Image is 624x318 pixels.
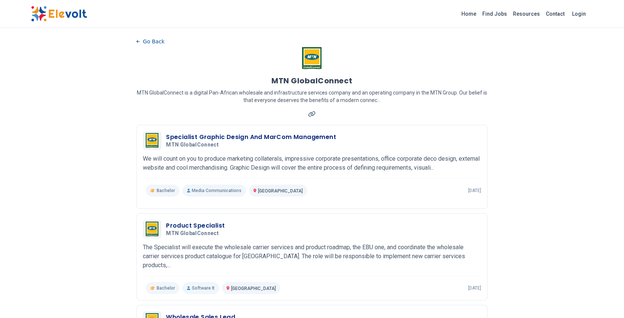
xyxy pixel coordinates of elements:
[166,142,219,148] span: MTN GlobalConnect
[157,285,175,291] span: Bachelor
[157,188,175,194] span: Bachelor
[166,133,336,142] h3: Specialist Graphic Design And MarCom Management
[568,6,590,21] a: Login
[258,188,303,194] span: [GEOGRAPHIC_DATA]
[145,133,160,148] img: MTN GlobalConnect
[182,282,219,294] p: Software It
[136,89,488,104] p: MTN GlobalConnect is a digital Pan-African wholesale and infrastructure services company and an o...
[143,131,481,197] a: MTN GlobalConnectSpecialist Graphic Design And MarCom ManagementMTN GlobalConnectWe will count on...
[458,8,479,20] a: Home
[166,221,225,230] h3: Product Specialist
[479,8,510,20] a: Find Jobs
[231,286,276,291] span: [GEOGRAPHIC_DATA]
[543,8,568,20] a: Contact
[143,154,481,172] p: We will count on you to produce marketing collaterals, impressive corporate presentations, office...
[166,230,219,237] span: MTN GlobalConnect
[499,36,593,260] iframe: Advertisement
[145,222,160,236] img: MTN GlobalConnect
[143,220,481,294] a: MTN GlobalConnectProduct SpecialistMTN GlobalConnectThe Specialist will execute the wholesale car...
[31,36,125,260] iframe: Advertisement
[182,185,246,197] p: Media Communications
[31,6,87,22] img: Elevolt
[136,36,165,47] button: Go Back
[271,75,353,86] h1: MTN GlobalConnect
[301,47,323,70] img: MTN GlobalConnect
[143,243,481,270] p: The Specialist will execute the wholesale carrier services and product roadmap, the EBU one, and ...
[510,8,543,20] a: Resources
[468,188,481,194] p: [DATE]
[468,285,481,291] p: [DATE]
